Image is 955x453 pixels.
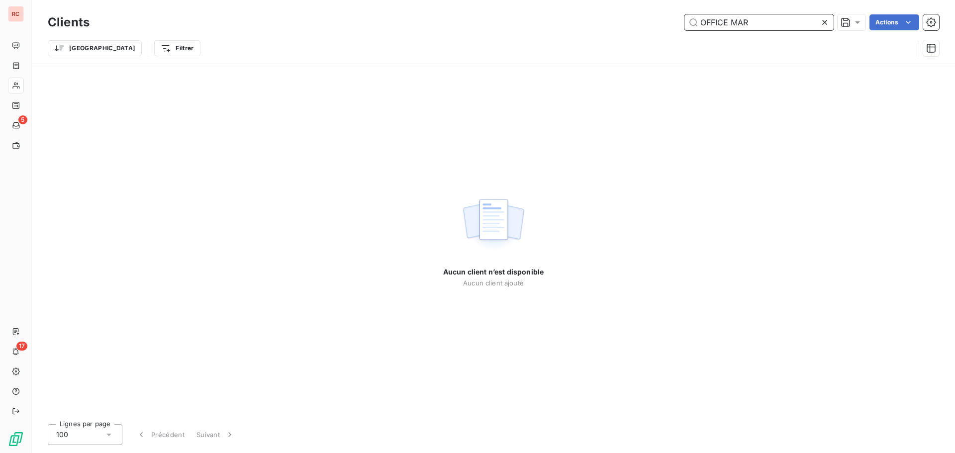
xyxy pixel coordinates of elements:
span: Aucun client ajouté [463,279,524,287]
img: Logo LeanPay [8,431,24,447]
img: empty state [462,193,525,255]
div: RC [8,6,24,22]
iframe: Intercom live chat [921,419,945,443]
h3: Clients [48,13,90,31]
button: Précédent [130,424,191,445]
button: Actions [869,14,919,30]
button: Suivant [191,424,241,445]
button: [GEOGRAPHIC_DATA] [48,40,142,56]
span: 17 [16,342,27,351]
button: Filtrer [154,40,200,56]
span: Aucun client n’est disponible [443,267,544,277]
input: Rechercher [684,14,834,30]
span: 100 [56,430,68,440]
span: 5 [18,115,27,124]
